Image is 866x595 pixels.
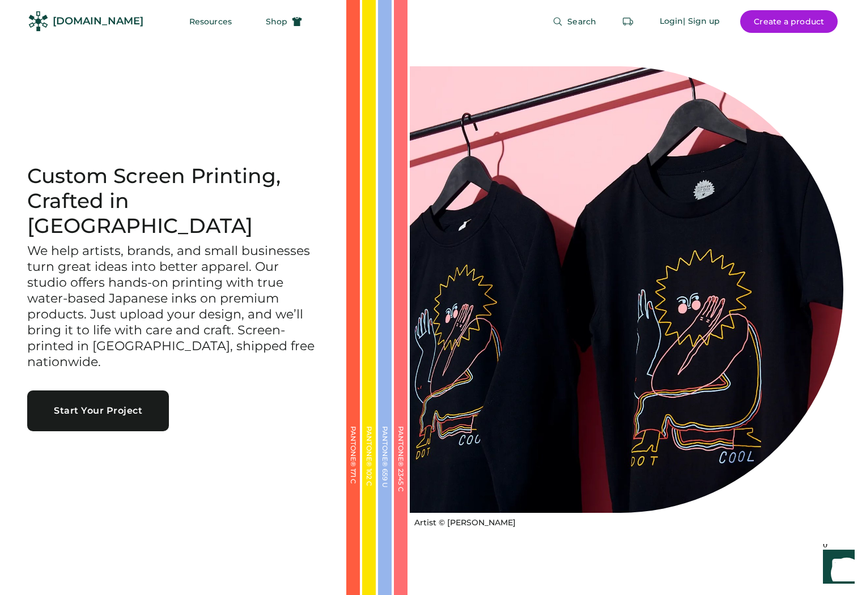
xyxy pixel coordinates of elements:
[381,426,388,539] div: PANTONE® 659 U
[410,513,516,529] a: Artist © [PERSON_NAME]
[27,164,319,239] h1: Custom Screen Printing, Crafted in [GEOGRAPHIC_DATA]
[266,18,287,25] span: Shop
[740,10,838,33] button: Create a product
[617,10,639,33] button: Retrieve an order
[812,544,861,593] iframe: Front Chat
[366,426,372,539] div: PANTONE® 102 C
[414,517,516,529] div: Artist © [PERSON_NAME]
[252,10,316,33] button: Shop
[683,16,720,27] div: | Sign up
[28,11,48,31] img: Rendered Logo - Screens
[53,14,143,28] div: [DOMAIN_NAME]
[539,10,610,33] button: Search
[397,426,404,539] div: PANTONE® 2345 C
[350,426,356,539] div: PANTONE® 171 C
[567,18,596,25] span: Search
[27,243,319,370] h3: We help artists, brands, and small businesses turn great ideas into better apparel. Our studio of...
[27,390,169,431] button: Start Your Project
[176,10,245,33] button: Resources
[660,16,684,27] div: Login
